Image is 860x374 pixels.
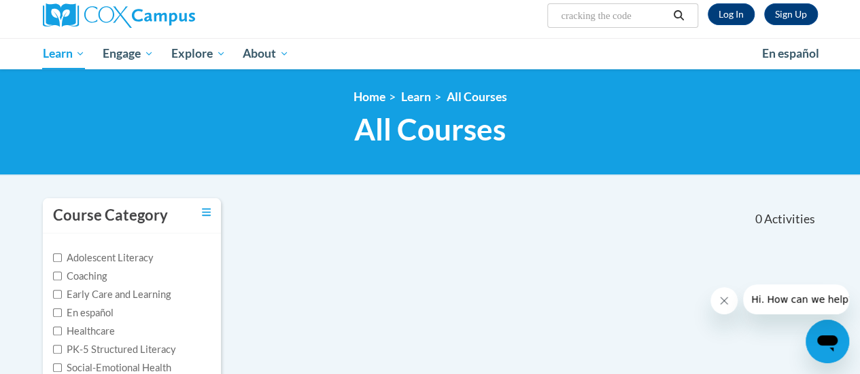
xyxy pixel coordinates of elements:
[354,90,385,104] a: Home
[53,205,168,226] h3: Course Category
[53,308,62,317] input: Checkbox for Options
[103,45,154,62] span: Engage
[53,269,107,284] label: Coaching
[743,284,849,314] iframe: Message from company
[8,10,110,20] span: Hi. How can we help?
[53,326,62,335] input: Checkbox for Options
[53,324,115,339] label: Healthcare
[53,345,62,354] input: Checkbox for Options
[710,287,738,314] iframe: Close message
[764,3,818,25] a: Register
[755,212,761,227] span: 0
[762,46,819,60] span: En español
[708,3,755,25] a: Log In
[560,7,668,24] input: Search Courses
[53,305,114,320] label: En español
[43,3,288,28] a: Cox Campus
[806,320,849,363] iframe: Button to launch messaging window
[162,38,235,69] a: Explore
[243,45,289,62] span: About
[34,38,94,69] a: Learn
[53,290,62,299] input: Checkbox for Options
[33,38,828,69] div: Main menu
[53,250,154,265] label: Adolescent Literacy
[171,45,226,62] span: Explore
[42,45,85,62] span: Learn
[401,90,431,104] a: Learn
[354,111,506,147] span: All Courses
[43,3,195,28] img: Cox Campus
[447,90,507,104] a: All Courses
[53,272,62,280] input: Checkbox for Options
[53,287,171,302] label: Early Care and Learning
[53,342,176,357] label: PK-5 Structured Literacy
[764,212,815,227] span: Activities
[53,253,62,262] input: Checkbox for Options
[753,39,828,68] a: En español
[202,205,211,220] a: Toggle collapse
[94,38,162,69] a: Engage
[668,7,689,24] button: Search
[53,363,62,372] input: Checkbox for Options
[234,38,298,69] a: About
